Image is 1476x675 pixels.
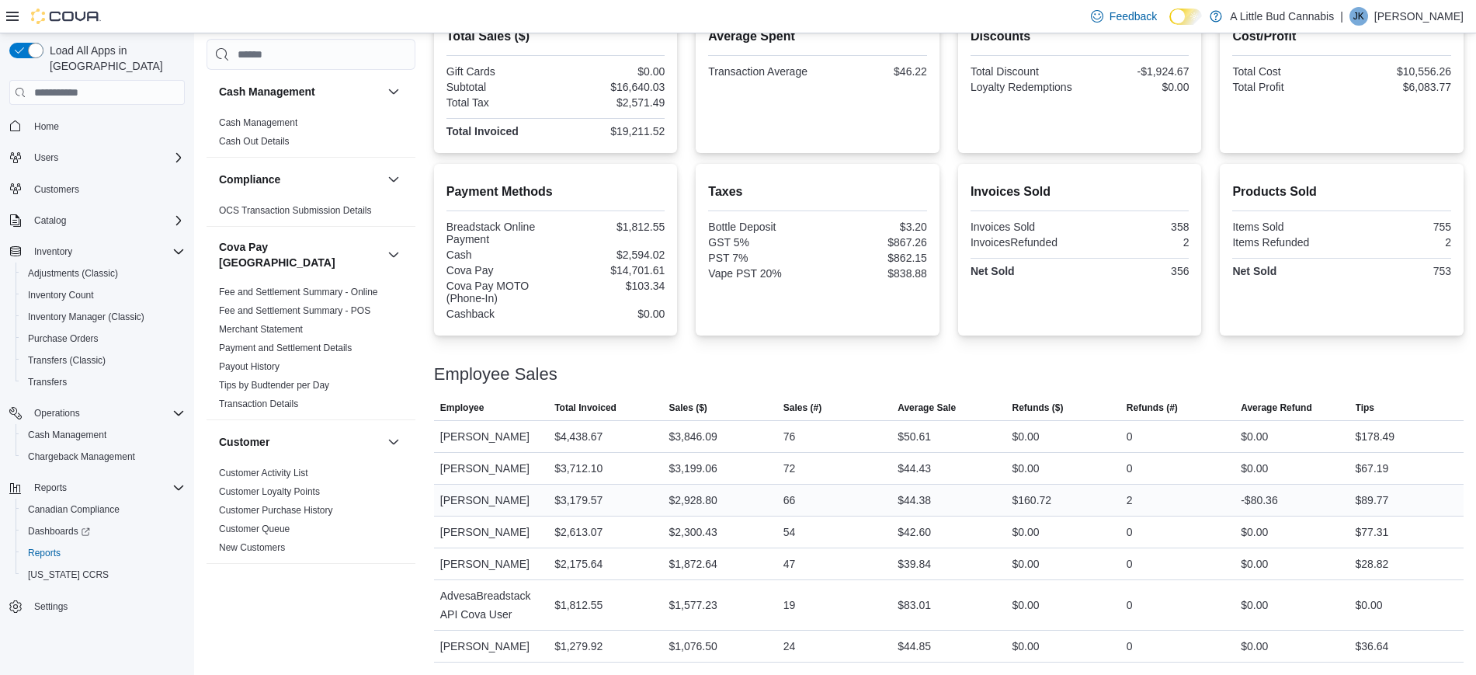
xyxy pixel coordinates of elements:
[28,179,185,199] span: Customers
[1241,555,1268,573] div: $0.00
[219,343,352,353] a: Payment and Settlement Details
[28,376,67,388] span: Transfers
[34,120,59,133] span: Home
[1345,65,1451,78] div: $10,556.26
[434,485,548,516] div: [PERSON_NAME]
[219,323,303,336] span: Merchant Statement
[43,43,185,74] span: Load All Apps in [GEOGRAPHIC_DATA]
[554,555,603,573] div: $2,175.64
[971,183,1189,201] h2: Invoices Sold
[783,596,796,614] div: 19
[1353,7,1364,26] span: JK
[554,427,603,446] div: $4,438.67
[219,361,280,372] a: Payout History
[1083,81,1189,93] div: $0.00
[219,486,320,497] a: Customer Loyalty Points
[559,221,665,233] div: $1,812.55
[384,245,403,264] button: Cova Pay [GEOGRAPHIC_DATA]
[1232,236,1339,249] div: Items Refunded
[708,183,927,201] h2: Taxes
[219,117,297,128] a: Cash Management
[16,350,191,371] button: Transfers (Classic)
[22,286,100,304] a: Inventory Count
[34,482,67,494] span: Reports
[1127,427,1133,446] div: 0
[898,637,931,656] div: $44.85
[384,433,403,451] button: Customer
[16,306,191,328] button: Inventory Manager (Classic)
[219,117,297,129] span: Cash Management
[22,447,141,466] a: Chargeback Management
[219,398,298,410] span: Transaction Details
[559,96,665,109] div: $2,571.49
[28,311,144,323] span: Inventory Manager (Classic)
[28,116,185,135] span: Home
[1241,523,1268,541] div: $0.00
[34,183,79,196] span: Customers
[1374,7,1464,26] p: [PERSON_NAME]
[783,555,796,573] div: 47
[28,547,61,559] span: Reports
[219,172,381,187] button: Compliance
[783,427,796,446] div: 76
[384,170,403,189] button: Compliance
[219,239,381,270] h3: Cova Pay [GEOGRAPHIC_DATA]
[898,491,931,510] div: $44.38
[22,565,185,584] span: Washington CCRS
[3,114,191,137] button: Home
[1356,596,1383,614] div: $0.00
[971,221,1077,233] div: Invoices Sold
[446,27,665,46] h2: Total Sales ($)
[783,637,796,656] div: 24
[219,205,372,216] a: OCS Transaction Submission Details
[22,426,185,444] span: Cash Management
[22,373,185,391] span: Transfers
[34,245,72,258] span: Inventory
[28,354,106,367] span: Transfers (Classic)
[219,324,303,335] a: Merchant Statement
[434,548,548,579] div: [PERSON_NAME]
[1356,459,1389,478] div: $67.19
[207,201,415,226] div: Compliance
[821,267,927,280] div: $838.88
[207,283,415,419] div: Cova Pay [GEOGRAPHIC_DATA]
[22,500,126,519] a: Canadian Compliance
[446,183,665,201] h2: Payment Methods
[1083,265,1189,277] div: 356
[28,525,90,538] span: Dashboards
[1345,221,1451,233] div: 755
[219,304,370,317] span: Fee and Settlement Summary - POS
[219,379,329,391] span: Tips by Budtender per Day
[783,459,796,478] div: 72
[3,595,191,618] button: Settings
[669,491,717,510] div: $2,928.80
[1356,491,1389,510] div: $89.77
[219,287,378,297] a: Fee and Settlement Summary - Online
[28,597,185,616] span: Settings
[16,371,191,393] button: Transfers
[669,523,717,541] div: $2,300.43
[28,478,73,497] button: Reports
[207,464,415,563] div: Customer
[1083,236,1189,249] div: 2
[708,65,814,78] div: Transaction Average
[708,252,814,264] div: PST 7%
[34,151,58,164] span: Users
[1127,402,1178,414] span: Refunds (#)
[22,329,185,348] span: Purchase Orders
[434,365,557,384] h3: Employee Sales
[554,459,603,478] div: $3,712.10
[1083,221,1189,233] div: 358
[3,477,191,499] button: Reports
[219,434,381,450] button: Customer
[3,402,191,424] button: Operations
[1169,9,1202,25] input: Dark Mode
[971,265,1015,277] strong: Net Sold
[1345,265,1451,277] div: 753
[440,402,484,414] span: Employee
[219,434,269,450] h3: Customer
[783,523,796,541] div: 54
[28,180,85,199] a: Customers
[554,402,616,414] span: Total Invoiced
[1241,459,1268,478] div: $0.00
